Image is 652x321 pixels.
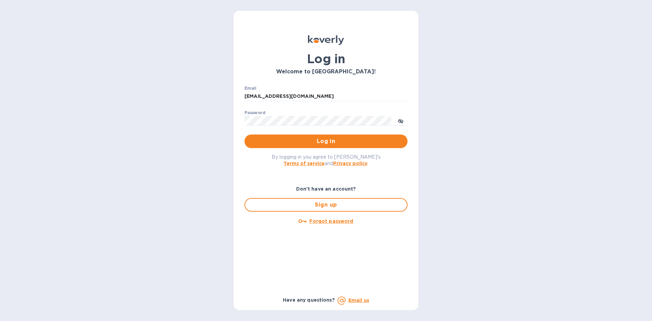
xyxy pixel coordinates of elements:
[308,35,344,45] img: Koverly
[296,186,356,192] b: Don't have an account?
[244,111,265,115] label: Password
[244,69,407,75] h3: Welcome to [GEOGRAPHIC_DATA]!
[244,52,407,66] h1: Log in
[272,154,381,166] span: By logging in you agree to [PERSON_NAME]'s and .
[394,114,407,127] button: toggle password visibility
[309,218,353,224] u: Forgot password
[348,298,369,303] a: Email us
[244,91,407,102] input: Enter email address
[244,135,407,148] button: Log in
[250,137,402,145] span: Log in
[244,86,256,90] label: Email
[333,161,367,166] a: Privacy policy
[251,201,401,209] span: Sign up
[244,198,407,212] button: Sign up
[284,161,325,166] a: Terms of service
[283,297,335,303] b: Have any questions?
